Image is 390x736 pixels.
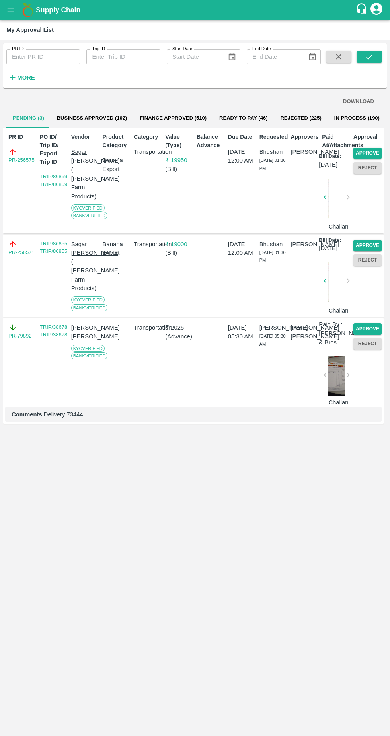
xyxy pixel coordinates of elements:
[319,320,367,347] p: Paid By : [PERSON_NAME] & Bros
[51,109,134,128] button: Business Approved (102)
[71,304,108,311] span: Bank Verified
[167,49,221,64] input: Start Date
[20,2,36,18] img: logo
[36,4,355,16] a: Supply Chain
[355,3,369,17] div: customer-support
[6,49,80,64] input: Enter PR ID
[165,323,193,332] p: ₹ 2025
[6,25,54,35] div: My Approval List
[319,160,337,169] p: [DATE]
[319,244,337,252] p: [DATE]
[259,148,288,156] p: Bhushan
[40,324,67,338] a: TRIP/38678 TRIP/38678
[197,133,225,150] p: Balance Advance
[71,352,108,359] span: Bank Verified
[12,410,375,419] p: Delivery 73444
[8,133,37,141] p: PR ID
[228,323,256,341] p: [DATE] 05:30 AM
[228,240,256,258] p: [DATE] 12:00 AM
[12,46,24,52] label: PR ID
[36,6,80,14] b: Supply Chain
[12,411,42,418] b: Comments
[8,249,35,256] a: PR-256571
[102,156,131,174] p: Banana Export
[369,2,384,18] div: account of current user
[40,133,68,166] p: PO ID/ Trip ID/ Export Trip ID
[259,240,288,249] p: Bhushan
[353,240,382,251] button: Approve
[353,133,382,141] p: Approval
[92,46,105,52] label: Trip ID
[6,71,37,84] button: More
[8,332,32,340] a: PR-79892
[252,46,271,52] label: End Date
[353,162,382,174] button: Reject
[71,296,105,303] span: KYC Verified
[353,254,382,266] button: Reject
[71,240,99,293] p: Sagar [PERSON_NAME] ( [PERSON_NAME] Farm Products)
[71,212,108,219] span: Bank Verified
[165,156,193,165] p: ₹ 19950
[291,332,319,341] p: [PERSON_NAME]
[71,204,105,212] span: KYC Verified
[291,323,319,332] p: [PERSON_NAME]
[134,133,162,141] p: Category
[353,323,382,335] button: Approve
[224,49,240,64] button: Choose date
[228,148,256,165] p: [DATE] 12:00 AM
[259,250,286,263] span: [DATE] 01:30 PM
[340,95,377,109] button: DOWNLOAD
[165,133,193,150] p: Value (Type)
[353,338,382,350] button: Reject
[328,109,386,128] button: In Process (190)
[102,133,131,150] p: Product Category
[213,109,274,128] button: Ready To Pay (46)
[305,49,320,64] button: Choose date
[71,323,99,341] p: [PERSON_NAME] [PERSON_NAME]
[353,148,382,159] button: Approve
[172,46,192,52] label: Start Date
[291,133,319,141] p: Approvers
[291,148,319,156] p: [PERSON_NAME]
[228,133,256,141] p: Due Date
[17,74,35,81] strong: More
[8,156,35,164] a: PR-256575
[133,109,213,128] button: Finance Approved (510)
[319,237,341,244] p: Bill Date:
[71,148,99,201] p: Sagar [PERSON_NAME] ( [PERSON_NAME] Farm Products)
[328,398,345,407] p: Challan
[165,165,193,173] p: ( Bill )
[328,222,345,231] p: Challan
[274,109,328,128] button: Rejected (225)
[134,323,162,332] p: Transportation
[165,249,193,257] p: ( Bill )
[134,240,162,249] p: Transportation
[322,133,350,150] p: Paid At/Attachments
[259,133,288,141] p: Requested
[102,240,131,258] p: Banana Export
[6,109,51,128] button: Pending (3)
[247,49,301,64] input: End Date
[71,345,105,352] span: KYC Verified
[40,241,67,254] a: TRIP/86855 TRIP/86855
[40,173,67,187] a: TRIP/86859 TRIP/86859
[259,158,286,171] span: [DATE] 01:36 PM
[134,148,162,156] p: Transportation
[71,133,99,141] p: Vendor
[259,323,288,332] p: [PERSON_NAME]
[319,153,341,160] p: Bill Date:
[165,240,193,249] p: ₹ 19000
[291,240,319,249] p: [PERSON_NAME]
[165,332,193,341] p: ( Advance )
[328,306,345,315] p: Challan
[259,334,286,346] span: [DATE] 05:30 AM
[86,49,160,64] input: Enter Trip ID
[2,1,20,19] button: open drawer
